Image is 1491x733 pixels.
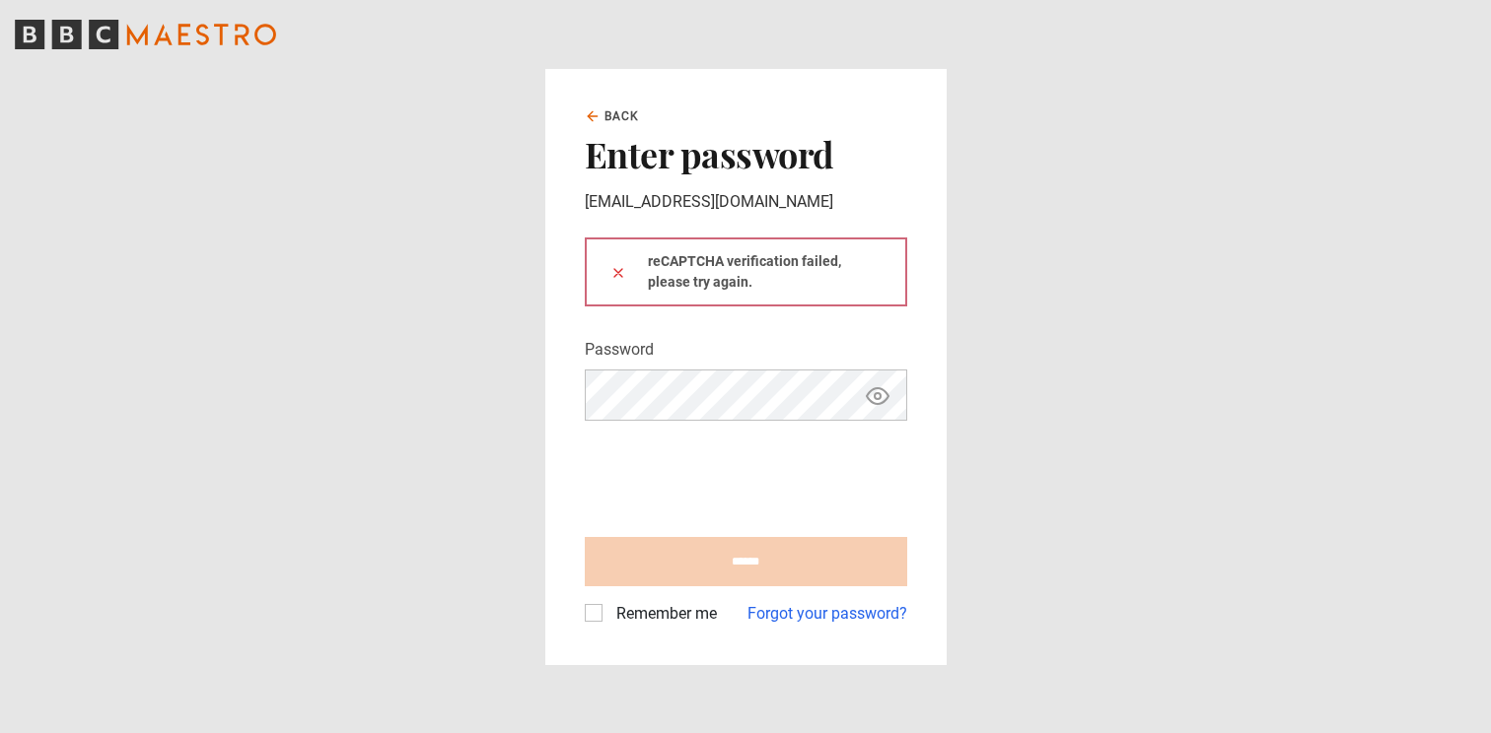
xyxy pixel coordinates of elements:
[585,338,654,362] label: Password
[861,378,894,413] button: Show password
[608,602,717,626] label: Remember me
[15,20,276,49] svg: BBC Maestro
[585,436,885,513] iframe: reCAPTCHA
[585,133,907,174] h2: Enter password
[747,602,907,626] a: Forgot your password?
[585,237,907,306] div: reCAPTCHA verification failed, please try again.
[604,107,640,125] span: Back
[585,107,640,125] a: Back
[585,190,907,214] p: [EMAIL_ADDRESS][DOMAIN_NAME]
